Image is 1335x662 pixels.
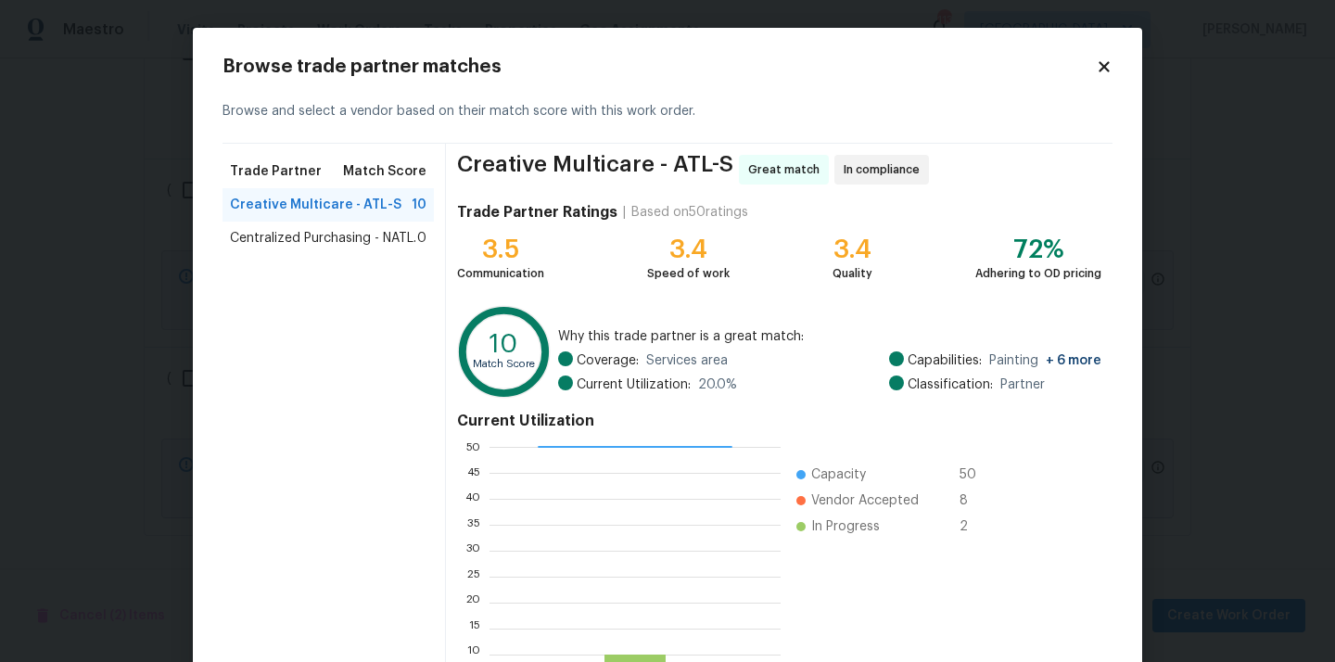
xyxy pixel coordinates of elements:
h2: Browse trade partner matches [222,57,1096,76]
div: | [617,203,631,222]
text: 10 [489,331,518,357]
span: 50 [960,465,989,484]
span: Painting [989,351,1101,370]
div: Browse and select a vendor based on their match score with this work order. [222,80,1112,144]
text: 40 [464,493,480,504]
text: 35 [467,519,480,530]
span: Capacity [811,465,866,484]
span: Classification: [908,376,993,394]
text: 25 [467,571,480,582]
span: Centralized Purchasing - NATL. [230,229,416,248]
text: 45 [466,467,480,478]
span: 2 [960,517,989,536]
span: Creative Multicare - ATL-S [457,155,733,185]
span: Match Score [343,162,426,181]
span: Great match [748,160,827,179]
text: 50 [465,441,480,452]
span: 8 [960,491,989,510]
div: Based on 50 ratings [631,203,748,222]
span: Creative Multicare - ATL-S [230,196,401,214]
text: 30 [465,545,480,556]
span: In compliance [844,160,927,179]
span: In Progress [811,517,880,536]
text: Match Score [473,359,535,369]
div: 3.4 [647,240,730,259]
span: Partner [1000,376,1045,394]
div: Speed of work [647,264,730,283]
span: Why this trade partner is a great match: [558,327,1101,346]
span: + 6 more [1046,354,1101,367]
text: 20 [465,597,480,608]
span: 10 [412,196,426,214]
h4: Trade Partner Ratings [457,203,617,222]
div: 3.5 [457,240,544,259]
span: Current Utilization: [577,376,691,394]
text: 15 [469,623,480,634]
span: 0 [417,229,426,248]
span: Services area [646,351,728,370]
span: Trade Partner [230,162,322,181]
span: 20.0 % [698,376,737,394]
span: Coverage: [577,351,639,370]
div: 3.4 [833,240,872,259]
text: 10 [467,649,480,660]
div: Communication [457,264,544,283]
div: Quality [833,264,872,283]
h4: Current Utilization [457,412,1101,430]
div: 72% [975,240,1101,259]
span: Capabilities: [908,351,982,370]
div: Adhering to OD pricing [975,264,1101,283]
span: Vendor Accepted [811,491,919,510]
